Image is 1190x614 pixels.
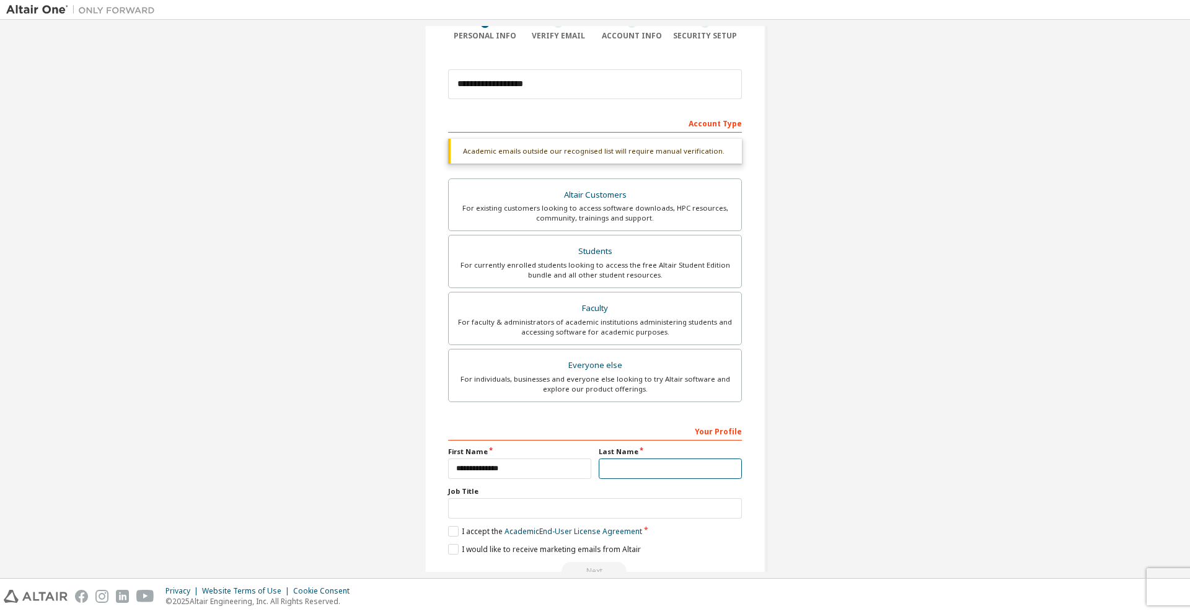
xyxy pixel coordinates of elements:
div: Verify Email [522,31,596,41]
p: © 2025 Altair Engineering, Inc. All Rights Reserved. [165,596,357,607]
a: Academic End-User License Agreement [505,526,642,537]
img: facebook.svg [75,590,88,603]
div: Cookie Consent [293,586,357,596]
div: Website Terms of Use [202,586,293,596]
div: For currently enrolled students looking to access the free Altair Student Edition bundle and all ... [456,260,734,280]
div: Your Profile [448,421,742,441]
div: Academic emails outside our recognised list will require manual verification. [448,139,742,164]
img: linkedin.svg [116,590,129,603]
label: I accept the [448,526,642,537]
img: Altair One [6,4,161,16]
div: For faculty & administrators of academic institutions administering students and accessing softwa... [456,317,734,337]
div: Everyone else [456,357,734,374]
label: Last Name [599,447,742,457]
div: Faculty [456,300,734,317]
img: instagram.svg [95,590,108,603]
div: Students [456,243,734,260]
div: Read and acccept EULA to continue [448,562,742,581]
div: Privacy [165,586,202,596]
div: For existing customers looking to access software downloads, HPC resources, community, trainings ... [456,203,734,223]
div: Security Setup [669,31,743,41]
img: altair_logo.svg [4,590,68,603]
div: Account Info [595,31,669,41]
div: Account Type [448,113,742,133]
div: For individuals, businesses and everyone else looking to try Altair software and explore our prod... [456,374,734,394]
img: youtube.svg [136,590,154,603]
div: Altair Customers [456,186,734,204]
label: Job Title [448,486,742,496]
label: I would like to receive marketing emails from Altair [448,544,641,555]
label: First Name [448,447,591,457]
div: Personal Info [448,31,522,41]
